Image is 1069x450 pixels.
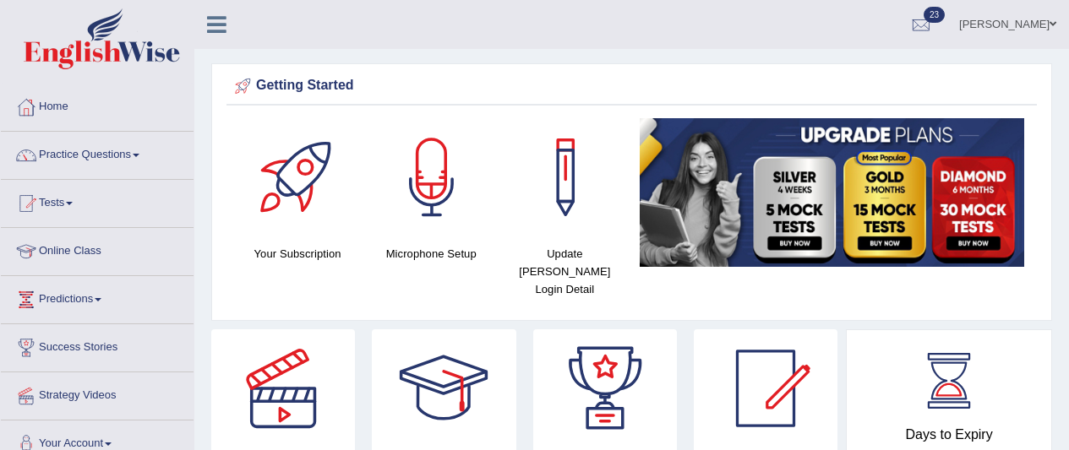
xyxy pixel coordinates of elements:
[231,73,1033,99] div: Getting Started
[1,324,194,366] a: Success Stories
[1,132,194,174] a: Practice Questions
[865,427,1033,442] h4: Days to Expiry
[1,228,194,270] a: Online Class
[506,245,623,298] h4: Update [PERSON_NAME] Login Detail
[1,180,194,222] a: Tests
[1,84,194,126] a: Home
[640,118,1024,267] img: small5.jpg
[239,245,356,263] h4: Your Subscription
[1,372,194,415] a: Strategy Videos
[1,276,194,318] a: Predictions
[924,7,945,23] span: 23
[373,245,489,263] h4: Microphone Setup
